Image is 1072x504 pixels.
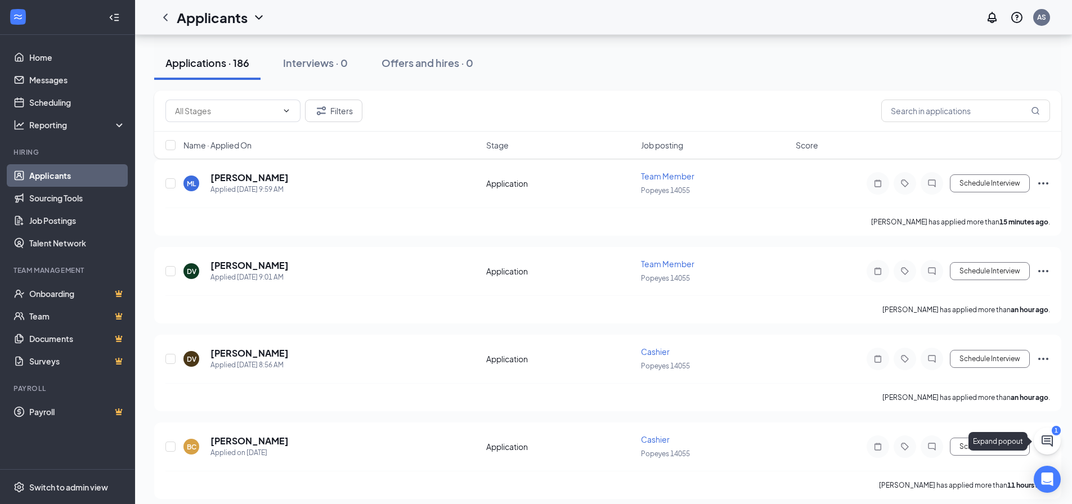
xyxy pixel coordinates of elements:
[210,359,289,371] div: Applied [DATE] 8:56 AM
[1007,481,1048,489] b: 11 hours ago
[1037,177,1050,190] svg: Ellipses
[282,106,291,115] svg: ChevronDown
[1011,305,1048,314] b: an hour ago
[14,119,25,130] svg: Analysis
[898,267,912,276] svg: Tag
[29,232,125,254] a: Talent Network
[165,56,249,70] div: Applications · 186
[12,11,24,22] svg: WorkstreamLogo
[641,346,670,357] span: Cashier
[486,265,634,277] div: Application
[109,12,120,23] svg: Collapse
[29,164,125,187] a: Applicants
[1040,434,1054,448] svg: ChatActive
[14,384,123,393] div: Payroll
[29,327,125,350] a: DocumentsCrown
[1037,12,1046,22] div: AS
[210,259,289,272] h5: [PERSON_NAME]
[871,442,885,451] svg: Note
[486,139,509,151] span: Stage
[1031,106,1040,115] svg: MagnifyingGlass
[252,11,266,24] svg: ChevronDown
[283,56,348,70] div: Interviews · 0
[641,362,690,370] span: Popeyes 14055
[871,217,1050,227] p: [PERSON_NAME] has applied more than .
[187,442,196,452] div: BC
[968,432,1028,451] div: Expand popout
[1052,426,1061,435] div: 1
[1010,11,1024,24] svg: QuestionInfo
[187,354,196,364] div: DV
[641,449,690,458] span: Popeyes 14055
[1037,352,1050,366] svg: Ellipses
[796,139,818,151] span: Score
[641,434,670,444] span: Cashier
[305,100,362,122] button: Filter Filters
[641,171,694,181] span: Team Member
[882,393,1050,402] p: [PERSON_NAME] has applied more than .
[29,305,125,327] a: TeamCrown
[14,481,25,493] svg: Settings
[315,104,328,118] svg: Filter
[882,305,1050,314] p: [PERSON_NAME] has applied more than .
[486,353,634,364] div: Application
[159,11,172,24] svg: ChevronLeft
[210,347,289,359] h5: [PERSON_NAME]
[925,442,939,451] svg: ChatInactive
[14,265,123,275] div: Team Management
[29,481,108,493] div: Switch to admin view
[14,147,123,157] div: Hiring
[1034,427,1061,454] button: ChatActive
[641,274,690,282] span: Popeyes 14055
[879,480,1050,490] p: [PERSON_NAME] has applied more than .
[177,8,248,27] h1: Applicants
[486,178,634,189] div: Application
[925,267,939,276] svg: ChatInactive
[871,179,885,188] svg: Note
[641,259,694,269] span: Team Member
[187,267,196,276] div: DV
[925,179,939,188] svg: ChatInactive
[950,350,1030,368] button: Schedule Interview
[210,272,289,283] div: Applied [DATE] 9:01 AM
[925,354,939,363] svg: ChatInactive
[1011,393,1048,402] b: an hour ago
[29,187,125,209] a: Sourcing Tools
[1037,264,1050,278] svg: Ellipses
[29,69,125,91] a: Messages
[950,262,1030,280] button: Schedule Interview
[871,354,885,363] svg: Note
[29,91,125,114] a: Scheduling
[898,179,912,188] svg: Tag
[486,441,634,452] div: Application
[1034,466,1061,493] div: Open Intercom Messenger
[29,46,125,69] a: Home
[881,100,1050,122] input: Search in applications
[382,56,473,70] div: Offers and hires · 0
[175,105,277,117] input: All Stages
[999,218,1048,226] b: 15 minutes ago
[641,186,690,195] span: Popeyes 14055
[898,442,912,451] svg: Tag
[950,174,1030,192] button: Schedule Interview
[187,179,196,188] div: ML
[29,400,125,423] a: PayrollCrown
[183,139,252,151] span: Name · Applied On
[210,435,289,447] h5: [PERSON_NAME]
[985,11,999,24] svg: Notifications
[210,447,289,458] div: Applied on [DATE]
[641,139,683,151] span: Job posting
[898,354,912,363] svg: Tag
[871,267,885,276] svg: Note
[950,438,1030,456] button: Schedule Interview
[29,209,125,232] a: Job Postings
[210,172,289,184] h5: [PERSON_NAME]
[29,119,126,130] div: Reporting
[210,184,289,195] div: Applied [DATE] 9:59 AM
[29,282,125,305] a: OnboardingCrown
[29,350,125,372] a: SurveysCrown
